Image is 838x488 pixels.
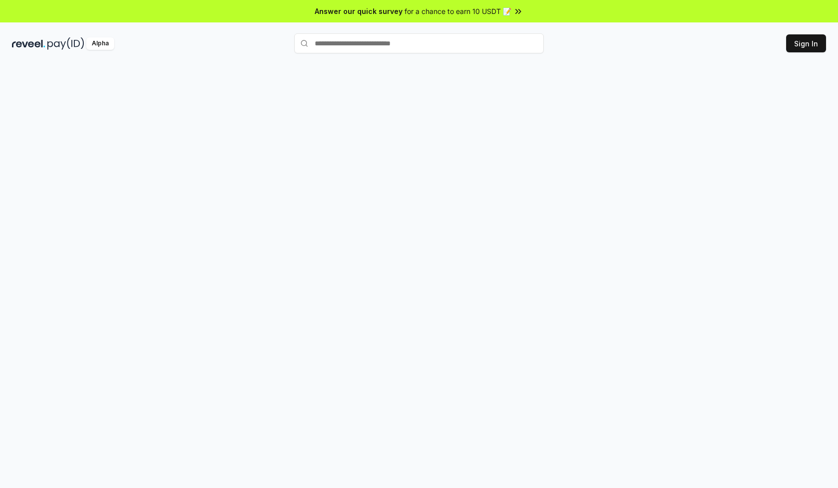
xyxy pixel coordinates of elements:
[315,6,403,16] span: Answer our quick survey
[86,37,114,50] div: Alpha
[12,37,45,50] img: reveel_dark
[405,6,511,16] span: for a chance to earn 10 USDT 📝
[47,37,84,50] img: pay_id
[786,34,826,52] button: Sign In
